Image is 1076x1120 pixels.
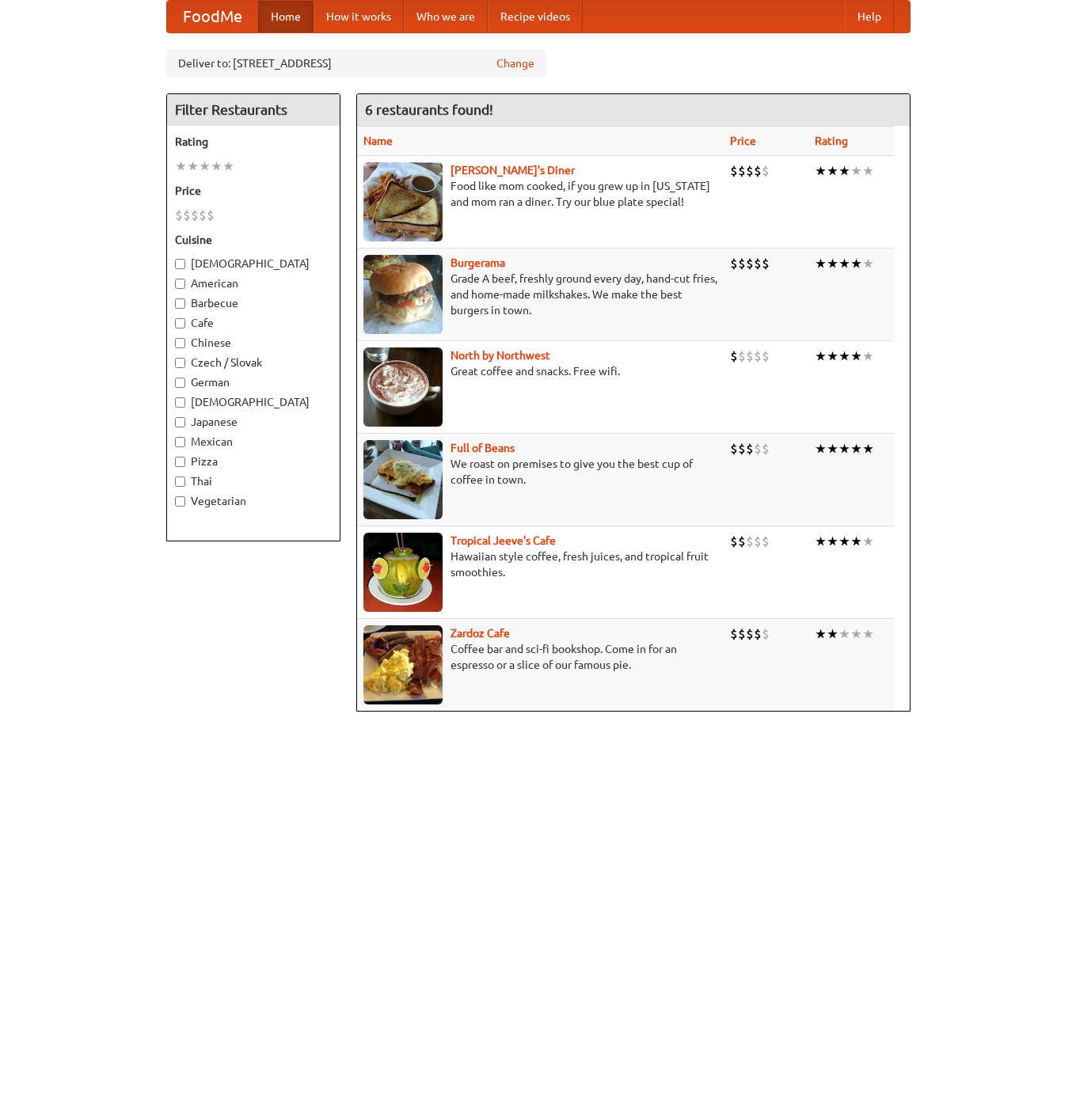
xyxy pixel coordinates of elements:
[451,349,550,362] a: North by Northwest
[363,533,443,612] img: jeeves.jpg
[815,255,827,272] li: ★
[451,442,515,454] a: Full of Beans
[862,347,874,365] li: ★
[166,49,546,78] div: Deliver to: [STREET_ADDRESS]
[730,255,738,272] li: $
[187,158,199,175] li: ★
[738,347,746,365] li: $
[191,207,199,224] li: $
[175,207,183,224] li: $
[746,347,754,365] li: $
[496,55,534,71] a: Change
[175,454,332,469] label: Pizza
[363,549,717,580] p: Hawaiian style coffee, fresh juices, and tropical fruit smoothies.
[175,279,185,289] input: American
[167,94,340,126] h4: Filter Restaurants
[850,625,862,643] li: ★
[363,641,717,673] p: Coffee bar and sci-fi bookshop. Come in for an espresso or a slice of our famous pie.
[862,162,874,180] li: ★
[730,533,738,550] li: $
[451,256,505,269] a: Burgerama
[754,255,762,272] li: $
[211,158,222,175] li: ★
[175,298,185,309] input: Barbecue
[838,255,850,272] li: ★
[746,625,754,643] li: $
[175,355,332,370] label: Czech / Slovak
[363,271,717,318] p: Grade A beef, freshly ground every day, hand-cut fries, and home-made milkshakes. We make the bes...
[258,1,314,32] a: Home
[738,625,746,643] li: $
[862,440,874,457] li: ★
[762,347,770,365] li: $
[754,625,762,643] li: $
[738,533,746,550] li: $
[167,1,258,32] a: FoodMe
[314,1,404,32] a: How it works
[762,162,770,180] li: $
[862,255,874,272] li: ★
[363,440,443,519] img: beans.jpg
[730,440,738,457] li: $
[199,207,207,224] li: $
[175,473,332,489] label: Thai
[175,134,332,150] h5: Rating
[762,255,770,272] li: $
[754,440,762,457] li: $
[845,1,894,32] a: Help
[175,437,185,447] input: Mexican
[730,347,738,365] li: $
[175,496,185,507] input: Vegetarian
[175,232,332,248] h5: Cuisine
[838,162,850,180] li: ★
[754,347,762,365] li: $
[827,533,838,550] li: ★
[363,162,443,241] img: sallys.jpg
[175,374,332,390] label: German
[363,178,717,210] p: Food like mom cooked, if you grew up in [US_STATE] and mom ran a diner. Try our blue plate special!
[175,158,187,175] li: ★
[754,162,762,180] li: $
[451,164,575,177] a: [PERSON_NAME]'s Diner
[730,162,738,180] li: $
[850,347,862,365] li: ★
[754,533,762,550] li: $
[175,183,332,199] h5: Price
[815,347,827,365] li: ★
[363,363,717,379] p: Great coffee and snacks. Free wifi.
[175,434,332,450] label: Mexican
[175,358,185,368] input: Czech / Slovak
[746,255,754,272] li: $
[363,456,717,488] p: We roast on premises to give you the best cup of coffee in town.
[363,625,443,704] img: zardoz.jpg
[363,347,443,427] img: north.jpg
[175,259,185,269] input: [DEMOGRAPHIC_DATA]
[738,255,746,272] li: $
[827,347,838,365] li: ★
[838,625,850,643] li: ★
[363,135,393,147] a: Name
[175,318,185,328] input: Cafe
[815,625,827,643] li: ★
[175,417,185,427] input: Japanese
[175,476,185,487] input: Thai
[762,533,770,550] li: $
[451,534,556,547] a: Tropical Jeeve's Cafe
[815,440,827,457] li: ★
[175,295,332,311] label: Barbecue
[222,158,234,175] li: ★
[175,275,332,291] label: American
[451,627,510,640] a: Zardoz Cafe
[175,338,185,348] input: Chinese
[827,162,838,180] li: ★
[815,135,848,147] a: Rating
[730,135,756,147] a: Price
[183,207,191,224] li: $
[175,397,185,408] input: [DEMOGRAPHIC_DATA]
[175,394,332,410] label: [DEMOGRAPHIC_DATA]
[850,440,862,457] li: ★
